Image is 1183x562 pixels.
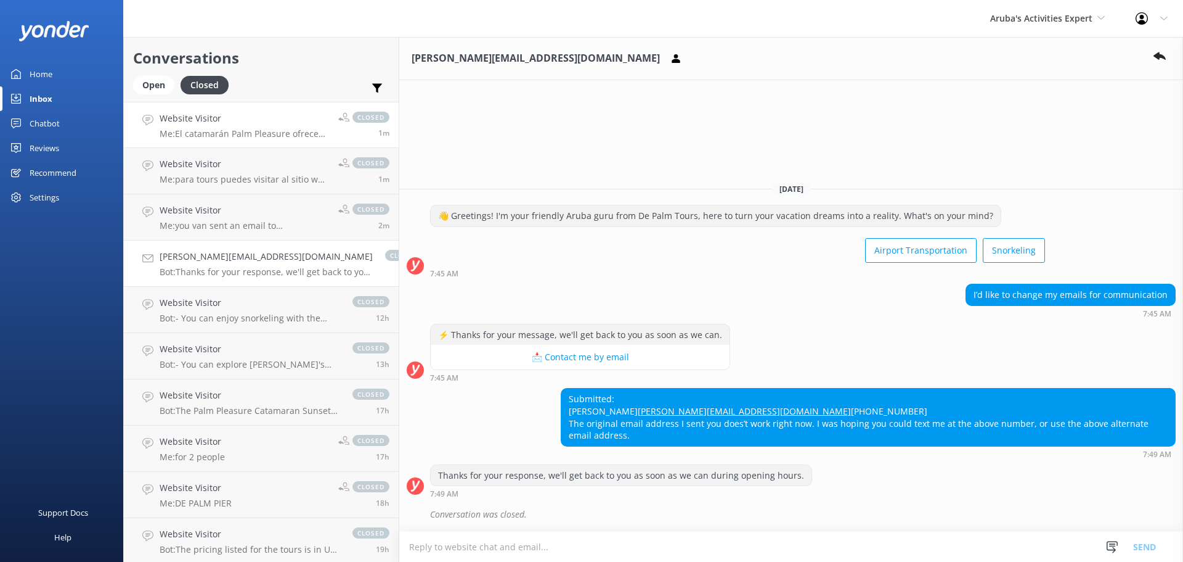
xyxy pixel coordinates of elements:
strong: 7:45 AM [430,270,458,278]
p: Bot: The pricing listed for the tours is in US dollars. [160,544,340,555]
span: Sep 22 2025 07:36pm (UTC -04:00) America/Caracas [376,313,389,323]
span: closed [385,250,422,261]
div: Open [133,76,174,94]
div: Closed [181,76,229,94]
span: Aruba's Activities Expert [990,12,1092,24]
h4: Website Visitor [160,527,340,541]
button: 📩 Contact me by email [431,345,730,370]
h3: [PERSON_NAME][EMAIL_ADDRESS][DOMAIN_NAME] [412,51,660,67]
span: Sep 23 2025 08:22am (UTC -04:00) America/Caracas [378,128,389,138]
span: closed [352,296,389,307]
strong: 7:49 AM [1143,451,1171,458]
h4: Website Visitor [160,296,340,310]
span: Sep 23 2025 08:20am (UTC -04:00) America/Caracas [378,220,389,231]
span: closed [352,112,389,123]
strong: 7:45 AM [1143,310,1171,318]
span: Sep 22 2025 12:55pm (UTC -04:00) America/Caracas [376,544,389,555]
div: I’d like to change my emails for communication [966,284,1175,305]
div: Thanks for your response, we'll get back to you as soon as we can during opening hours. [431,465,811,486]
div: 👋 Greetings! I'm your friendly Aruba guru from De Palm Tours, here to turn your vacation dreams i... [431,205,1001,226]
span: Sep 22 2025 02:54pm (UTC -04:00) America/Caracas [376,452,389,462]
h4: Website Visitor [160,389,340,402]
div: Sep 23 2025 07:49am (UTC -04:00) America/Caracas [430,489,812,498]
p: Me: for 2 people [160,452,225,463]
div: Help [54,525,71,550]
a: Website VisitorMe:para tours puedes visitar al sitio web [DOMAIN_NAME]closed1m [124,148,399,194]
h4: Website Visitor [160,157,329,171]
p: Me: El catamarán Palm Pleasure ofrece excursiones de esnórquel, incluyendo el Snorkel Adventure T... [160,128,329,139]
div: Sep 23 2025 07:45am (UTC -04:00) America/Caracas [430,269,1045,278]
div: Recommend [30,160,76,185]
span: Sep 22 2025 03:15pm (UTC -04:00) America/Caracas [376,405,389,416]
p: Bot: - You can explore [PERSON_NAME]'s best snorkeling sites with the Palm Pleasure catamaran tou... [160,359,340,370]
strong: 7:45 AM [430,374,458,382]
button: Snorkeling [983,238,1045,263]
h4: [PERSON_NAME][EMAIL_ADDRESS][DOMAIN_NAME] [160,250,373,263]
a: Website VisitorBot:The Palm Pleasure Catamaran Sunset Sail is designed for a relaxing experience ... [124,379,399,426]
a: Website VisitorMe:El catamarán Palm Pleasure ofrece excursiones de esnórquel, incluyendo el Snork... [124,102,399,148]
p: Bot: The Palm Pleasure Catamaran Sunset Sail is designed for a relaxing experience with no swimmi... [160,405,340,416]
a: Website VisitorMe:DE PALM PIERclosed18h [124,472,399,518]
h4: Website Visitor [160,481,232,495]
h2: Conversations [133,46,389,70]
div: Support Docs [38,500,88,525]
div: Submitted: [PERSON_NAME] [PHONE_NUMBER] The original email address I sent you does’t work right n... [561,389,1175,445]
span: closed [352,435,389,446]
div: Sep 23 2025 07:49am (UTC -04:00) America/Caracas [561,450,1176,458]
div: Sep 23 2025 07:45am (UTC -04:00) America/Caracas [430,373,730,382]
div: Sep 23 2025 07:45am (UTC -04:00) America/Caracas [966,309,1176,318]
a: Website VisitorBot:- You can explore [PERSON_NAME]'s best snorkeling sites with the Palm Pleasure... [124,333,399,379]
h4: Website Visitor [160,204,329,217]
span: closed [352,389,389,400]
button: Airport Transportation [865,238,977,263]
div: ⚡ Thanks for your message, we'll get back to you as soon as we can. [431,324,730,345]
span: Sep 22 2025 02:17pm (UTC -04:00) America/Caracas [376,498,389,508]
div: Conversation was closed. [430,504,1176,525]
a: Website VisitorMe:for 2 peopleclosed17h [124,426,399,472]
div: Settings [30,185,59,210]
div: Home [30,62,52,86]
a: Website VisitorMe:you van sent an email to [EMAIL_ADDRESS][DOMAIN_NAME]closed2m [124,194,399,241]
span: closed [352,204,389,215]
span: closed [352,481,389,492]
div: Chatbot [30,111,60,136]
span: closed [352,527,389,539]
div: Inbox [30,86,52,111]
span: [DATE] [772,184,811,194]
span: closed [352,342,389,353]
span: Sep 22 2025 06:44pm (UTC -04:00) America/Caracas [376,359,389,370]
div: Reviews [30,136,59,160]
p: Me: DE PALM PIER [160,498,232,509]
img: yonder-white-logo.png [18,21,89,41]
span: Sep 23 2025 08:21am (UTC -04:00) America/Caracas [378,174,389,184]
p: Bot: Thanks for your response, we'll get back to you as soon as we can during opening hours. [160,267,373,278]
a: Closed [181,78,235,91]
strong: 7:49 AM [430,490,458,498]
h4: Website Visitor [160,112,329,125]
span: closed [352,157,389,168]
p: Bot: - You can enjoy snorkeling with the Palm Pleasure catamaran tours, which include stops at th... [160,313,340,324]
a: Open [133,78,181,91]
div: 2025-09-23T12:23:24.335 [407,504,1176,525]
h4: Website Visitor [160,435,225,448]
a: [PERSON_NAME][EMAIL_ADDRESS][DOMAIN_NAME] [638,405,851,417]
a: Website VisitorBot:- You can enjoy snorkeling with the Palm Pleasure catamaran tours, which inclu... [124,287,399,333]
h4: Website Visitor [160,342,340,356]
a: [PERSON_NAME][EMAIL_ADDRESS][DOMAIN_NAME]Bot:Thanks for your response, we'll get back to you as s... [124,241,399,287]
p: Me: you van sent an email to [EMAIL_ADDRESS][DOMAIN_NAME] [160,220,329,231]
p: Me: para tours puedes visitar al sitio web [DOMAIN_NAME] [160,174,329,185]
